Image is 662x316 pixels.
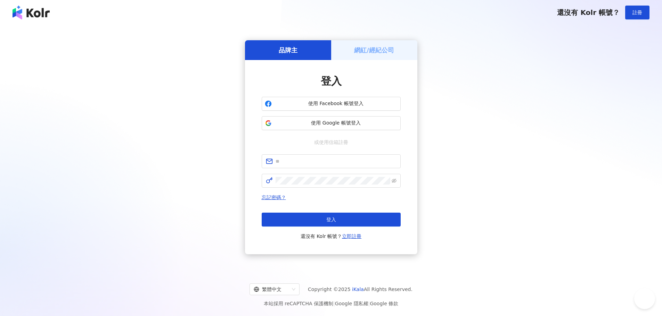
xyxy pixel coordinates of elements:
[370,301,398,306] a: Google 條款
[632,10,642,15] span: 註冊
[342,233,361,239] a: 立即註冊
[368,301,370,306] span: |
[354,46,394,54] h5: 網紅/經紀公司
[262,195,286,200] a: 忘記密碼？
[308,285,412,293] span: Copyright © 2025 All Rights Reserved.
[262,97,401,111] button: 使用 Facebook 帳號登入
[557,8,620,17] span: 還沒有 Kolr 帳號？
[275,120,398,127] span: 使用 Google 帳號登入
[254,284,289,295] div: 繁體中文
[352,287,364,292] a: iKala
[262,213,401,227] button: 登入
[625,6,649,19] button: 註冊
[309,138,353,146] span: 或使用信箱註冊
[279,46,297,54] h5: 品牌主
[321,75,342,87] span: 登入
[392,178,397,183] span: eye-invisible
[264,299,398,308] span: 本站採用 reCAPTCHA 保護機制
[301,232,362,240] span: 還沒有 Kolr 帳號？
[275,100,398,107] span: 使用 Facebook 帳號登入
[333,301,335,306] span: |
[326,217,336,222] span: 登入
[634,288,655,309] iframe: Help Scout Beacon - Open
[335,301,368,306] a: Google 隱私權
[262,116,401,130] button: 使用 Google 帳號登入
[13,6,50,19] img: logo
